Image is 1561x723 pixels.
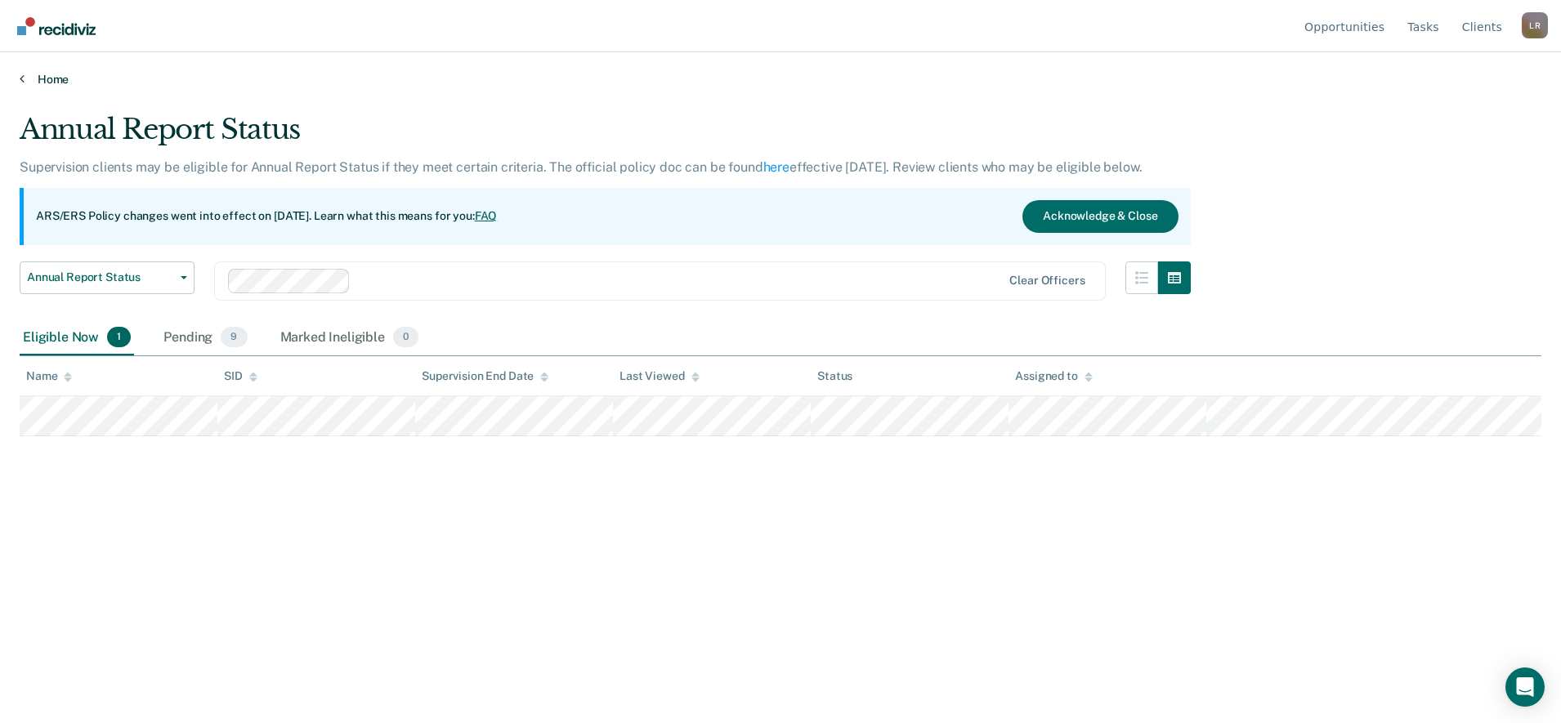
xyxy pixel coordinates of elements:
[20,159,1142,175] p: Supervision clients may be eligible for Annual Report Status if they meet certain criteria. The o...
[26,369,72,383] div: Name
[475,209,498,222] a: FAQ
[20,113,1191,159] div: Annual Report Status
[763,159,789,175] a: here
[36,208,497,225] p: ARS/ERS Policy changes went into effect on [DATE]. Learn what this means for you:
[277,320,423,356] div: Marked Ineligible0
[20,261,195,294] button: Annual Report Status
[1522,12,1548,38] button: Profile dropdown button
[1022,200,1178,233] button: Acknowledge & Close
[107,327,131,348] span: 1
[27,270,174,284] span: Annual Report Status
[1015,369,1092,383] div: Assigned to
[1505,667,1545,707] div: Open Intercom Messenger
[224,369,257,383] div: SID
[619,369,699,383] div: Last Viewed
[1522,12,1548,38] div: L R
[817,369,852,383] div: Status
[160,320,250,356] div: Pending9
[20,320,134,356] div: Eligible Now1
[17,17,96,35] img: Recidiviz
[20,72,1541,87] a: Home
[221,327,247,348] span: 9
[1009,274,1085,288] div: Clear officers
[393,327,418,348] span: 0
[422,369,548,383] div: Supervision End Date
